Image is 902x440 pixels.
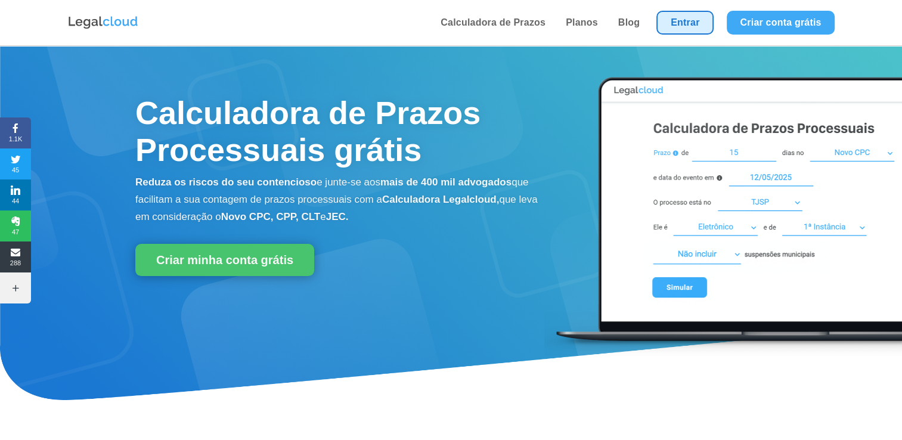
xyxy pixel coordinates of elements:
[135,244,314,276] a: Criar minha conta grátis
[135,174,541,225] p: e junte-se aos que facilitam a sua contagem de prazos processuais com a que leva em consideração o e
[727,11,834,35] a: Criar conta grátis
[135,95,481,168] span: Calculadora de Prazos Processuais grátis
[67,15,139,30] img: Logo da Legalcloud
[326,211,349,222] b: JEC.
[221,211,321,222] b: Novo CPC, CPP, CLT
[544,349,902,359] a: Calculadora de Prazos Processuais Legalcloud
[380,176,512,188] b: mais de 400 mil advogados
[135,176,317,188] b: Reduza os riscos do seu contencioso
[382,194,500,205] b: Calculadora Legalcloud,
[656,11,714,35] a: Entrar
[544,64,902,357] img: Calculadora de Prazos Processuais Legalcloud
